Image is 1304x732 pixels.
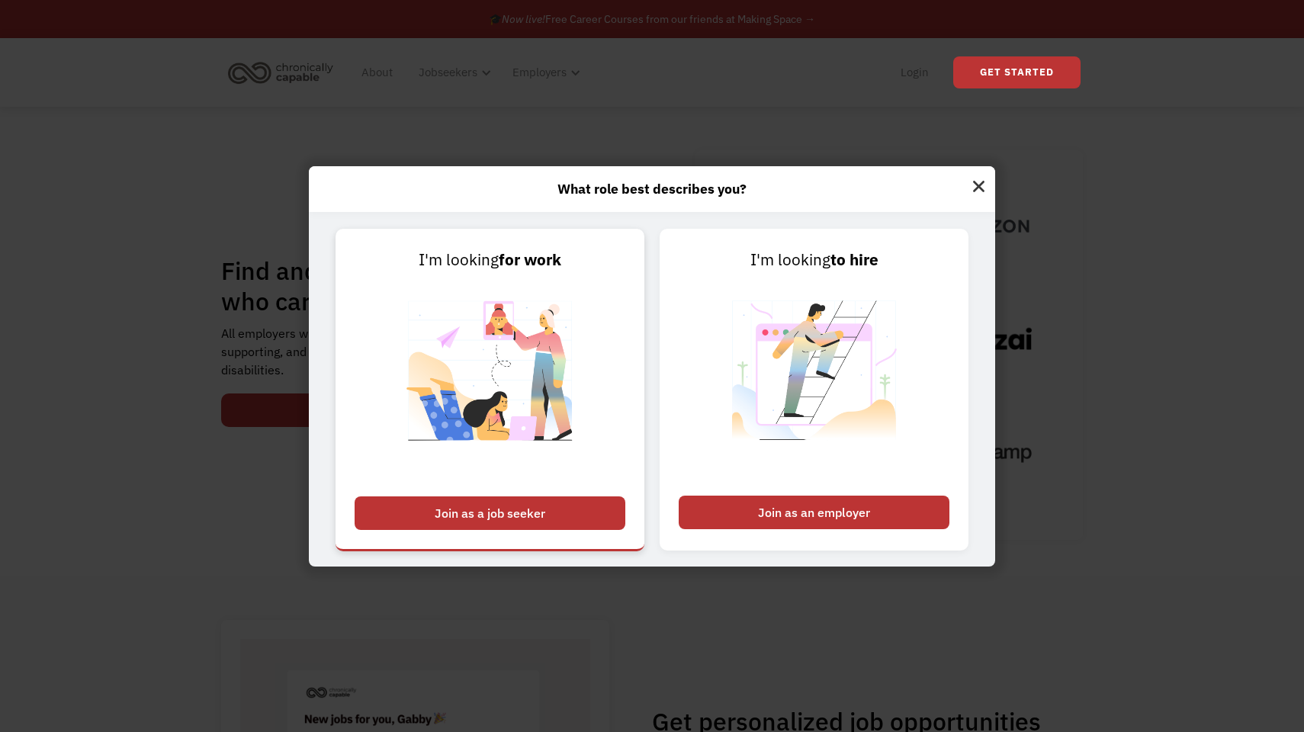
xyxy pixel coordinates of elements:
a: I'm lookingto hireJoin as an employer [660,229,968,551]
strong: for work [499,249,561,270]
a: About [352,48,402,97]
div: Join as a job seeker [355,496,625,530]
img: Chronically Capable logo [223,56,338,89]
a: Login [891,48,938,97]
div: Join as an employer [679,496,949,529]
strong: to hire [830,249,878,270]
a: home [223,56,345,89]
div: Employers [503,48,585,97]
div: Jobseekers [419,63,477,82]
a: Get Started [953,56,1081,88]
div: I'm looking [679,248,949,272]
div: Jobseekers [410,48,496,97]
a: I'm lookingfor workJoin as a job seeker [336,229,644,551]
div: Employers [512,63,567,82]
img: Chronically Capable Personalized Job Matching [395,272,585,488]
strong: What role best describes you? [557,180,747,197]
div: I'm looking [355,248,625,272]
